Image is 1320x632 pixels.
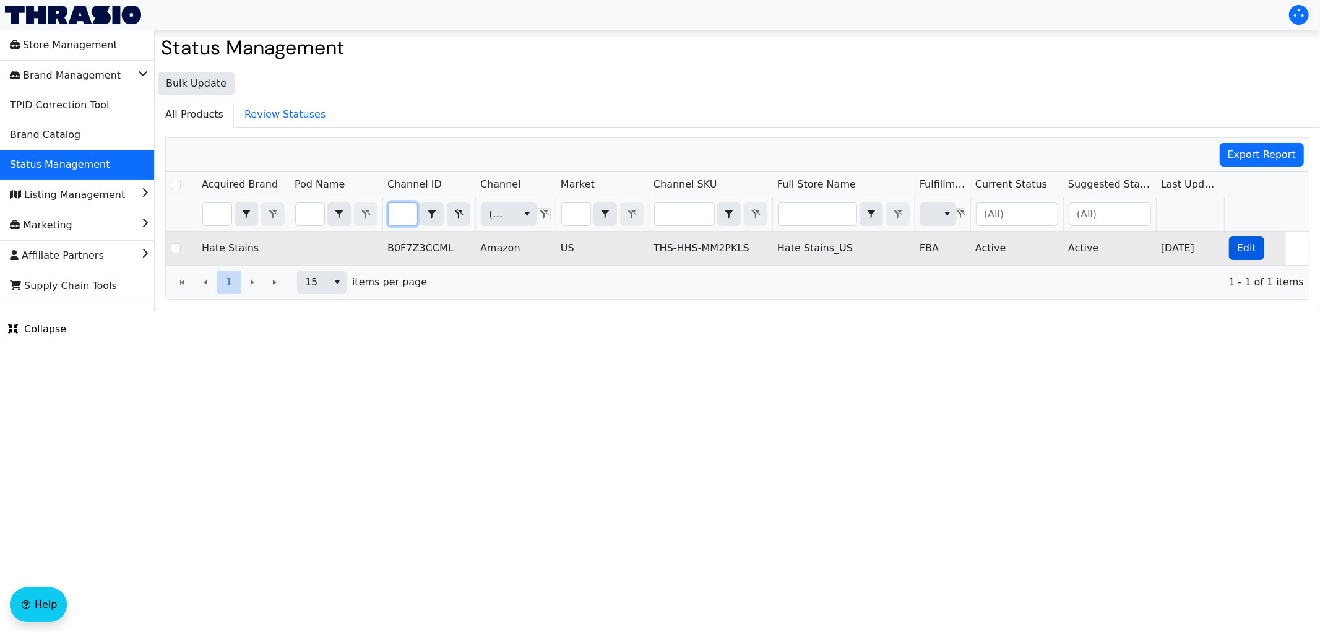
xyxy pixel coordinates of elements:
[1237,241,1256,256] span: Edit
[561,177,595,192] span: Market
[235,202,258,226] span: Choose Operator
[10,66,121,85] span: Brand Management
[382,197,475,232] th: Filter
[10,215,72,235] span: Marketing
[437,275,1304,290] span: 1 - 1 of 1 items
[10,246,104,266] span: Affiliate Partners
[305,275,321,290] span: 15
[975,177,1047,192] span: Current Status
[920,177,965,192] span: Fulfillment
[475,197,556,232] th: Filter
[860,203,882,225] button: select
[1156,232,1224,265] td: [DATE]
[421,203,443,225] button: select
[1228,147,1296,162] span: Export Report
[475,232,556,265] td: Amazon
[166,76,226,91] span: Bulk Update
[235,203,257,225] button: select
[35,597,57,612] span: Help
[594,203,616,225] button: select
[489,207,508,222] span: (All)
[8,322,66,337] span: Collapse
[10,276,117,296] span: Supply Chain Tools
[1068,177,1151,192] span: Suggested Status
[649,232,772,265] td: THS-HHS-MM2PKLS
[387,177,442,192] span: Channel ID
[161,36,1314,59] h2: Status Management
[10,587,67,622] button: Help floatingactionbutton
[10,35,118,55] span: Store Management
[860,202,883,226] span: Choose Operator
[10,155,110,175] span: Status Management
[171,243,181,253] input: Select Row
[562,203,590,225] input: Filter
[217,271,241,294] button: Page 1
[938,203,956,225] button: select
[10,185,125,205] span: Listing Management
[203,203,231,225] input: Filter
[977,203,1058,225] input: (All)
[327,202,351,226] span: Choose Operator
[970,197,1063,232] th: Filter
[1220,143,1305,167] button: Export Report
[1161,177,1219,192] span: Last Update
[1069,203,1150,225] input: (All)
[779,203,856,225] input: Filter
[202,177,278,192] span: Acquired Brand
[970,232,1063,265] td: Active
[1063,232,1156,265] td: Active
[352,275,427,290] span: items per page
[593,202,617,226] span: Choose Operator
[197,232,290,265] td: Hate Stains
[915,232,970,265] td: FBA
[328,271,346,293] button: select
[649,197,772,232] th: Filter
[10,125,80,145] span: Brand Catalog
[290,197,382,232] th: Filter
[1063,197,1156,232] th: Filter
[718,203,740,225] button: select
[5,6,141,24] img: Thrasio Logo
[772,232,915,265] td: Hate Stains_US
[518,203,536,225] button: select
[197,197,290,232] th: Filter
[226,275,232,290] span: 1
[295,177,345,192] span: Pod Name
[158,72,235,95] button: Bulk Update
[10,95,109,115] span: TPID Correction Tool
[1229,236,1264,260] button: Edit
[480,177,521,192] span: Channel
[382,232,475,265] td: B0F7Z3CCML
[717,202,741,226] span: Choose Operator
[389,203,417,225] input: Filter
[556,197,649,232] th: Filter
[772,197,915,232] th: Filter
[297,271,347,294] span: Page size
[915,197,970,232] th: Filter
[556,232,649,265] td: US
[777,177,856,192] span: Full Store Name
[296,203,324,225] input: Filter
[235,102,335,127] span: Review Statuses
[155,102,233,127] span: All Products
[655,203,714,225] input: Filter
[166,265,1309,299] div: Page 1 of 1
[328,203,350,225] button: select
[420,202,444,226] span: Choose Operator
[654,177,717,192] span: Channel SKU
[447,202,470,226] button: Clear
[171,180,181,189] input: Select Row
